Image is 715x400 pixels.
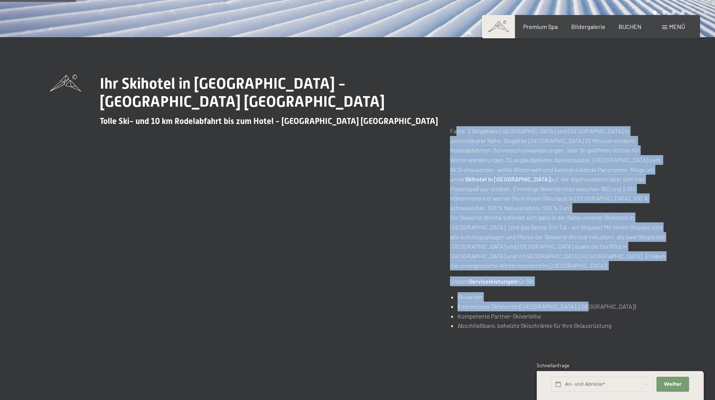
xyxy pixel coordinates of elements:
[537,362,569,368] span: Schnellanfrage
[458,311,665,321] li: Kompetente Partner-Skiverleihe
[458,302,665,311] li: Kostenloses Skishuttle ([GEOGRAPHIC_DATA], [GEOGRAPHIC_DATA])
[656,377,689,392] button: Weiter
[653,11,657,15] div: Carousel Page 1 (Current Slide)
[469,278,517,285] strong: Serviceleistungen
[523,23,558,30] a: Premium Spa
[671,11,676,15] div: Carousel Page 3
[100,75,385,110] span: Ihr Skihotel in [GEOGRAPHIC_DATA] - [GEOGRAPHIC_DATA] [GEOGRAPHIC_DATA]
[465,175,550,183] strong: Skihotel in [GEOGRAPHIC_DATA]
[669,23,685,30] span: Menü
[458,292,665,302] li: Skiverleih
[662,11,666,15] div: Carousel Page 2
[619,23,641,30] a: BUCHEN
[100,116,438,126] span: Tolle Ski- und 10 km Rodelabfahrt bis zum Hotel - [GEOGRAPHIC_DATA] [GEOGRAPHIC_DATA]
[650,11,685,15] div: Carousel Pagination
[664,381,682,388] span: Weiter
[450,126,665,270] p: Facts: 2 Skigebiete [GEOGRAPHIC_DATA] und [GEOGRAPHIC_DATA] in unmittelbarer Nähe, Skigebiet [GEO...
[681,11,685,15] div: Carousel Page 4
[458,321,665,331] li: Abschließbare, beheizte Skischränke für Ihre Skiausrüstung
[450,276,665,286] p: Unsere für Sie
[571,23,605,30] a: Bildergalerie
